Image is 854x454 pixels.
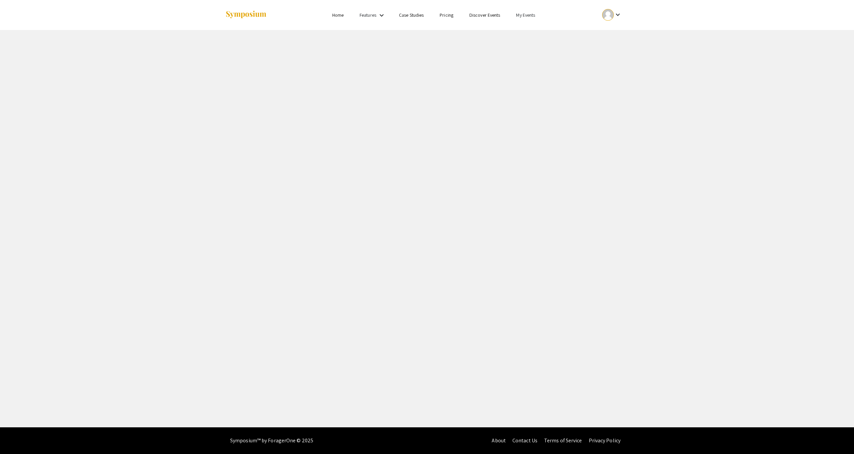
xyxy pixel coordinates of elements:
[399,12,424,18] a: Case Studies
[469,12,500,18] a: Discover Events
[440,12,453,18] a: Pricing
[826,424,849,449] iframe: Chat
[492,437,506,444] a: About
[230,427,313,454] div: Symposium™ by ForagerOne © 2025
[516,12,535,18] a: My Events
[360,12,376,18] a: Features
[512,437,537,444] a: Contact Us
[378,11,386,19] mat-icon: Expand Features list
[614,11,622,19] mat-icon: Expand account dropdown
[225,10,267,19] img: Symposium by ForagerOne
[589,437,620,444] a: Privacy Policy
[544,437,582,444] a: Terms of Service
[332,12,344,18] a: Home
[595,7,629,22] button: Expand account dropdown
